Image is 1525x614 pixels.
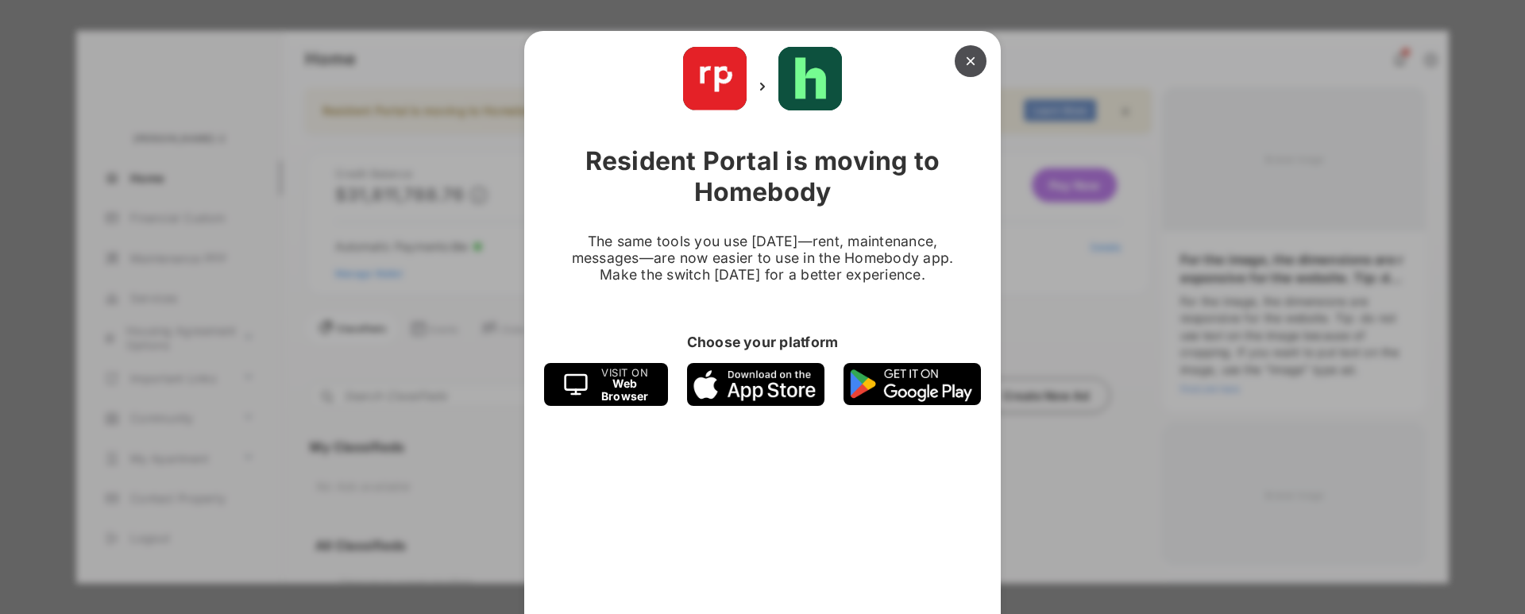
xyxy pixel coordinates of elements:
img: RP Logo [683,47,747,110]
div: Web Browser [601,377,649,402]
div: VISIT ON [601,366,648,379]
button: Close [955,45,986,77]
h2: Resident Portal is moving to Homebody [544,145,981,207]
div: Choose your platform [544,334,981,350]
div: The same tools you use [DATE]—rent, maintenance, messages—are now easier to use in the Homebody a... [544,214,981,283]
img: Download on the App Store [687,363,824,406]
img: Homebody RXP Logo [778,47,842,110]
a: VISIT ONWeb Browser [544,363,668,406]
img: Get it on Google Play [844,363,981,405]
